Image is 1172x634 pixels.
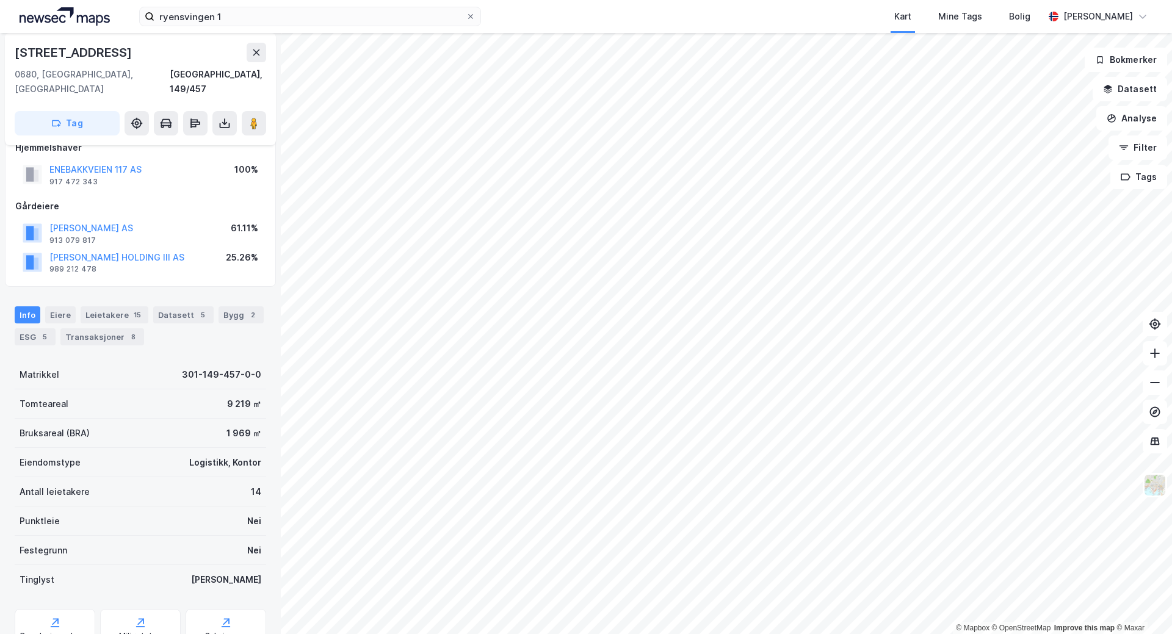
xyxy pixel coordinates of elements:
img: Z [1143,474,1167,497]
div: Eiere [45,306,76,323]
button: Analyse [1096,106,1167,131]
iframe: Chat Widget [1111,575,1172,634]
div: [PERSON_NAME] [191,572,261,587]
a: OpenStreetMap [992,624,1051,632]
input: Søk på adresse, matrikkel, gårdeiere, leietakere eller personer [154,7,466,26]
div: Transaksjoner [60,328,144,345]
div: Kontrollprogram for chat [1111,575,1172,634]
div: Bygg [219,306,264,323]
div: Datasett [153,306,214,323]
div: 917 472 343 [49,177,98,187]
img: logo.a4113a55bc3d86da70a041830d287a7e.svg [20,7,110,26]
div: 25.26% [226,250,258,265]
div: Leietakere [81,306,148,323]
div: 100% [234,162,258,177]
div: 15 [131,309,143,321]
div: 9 219 ㎡ [227,397,261,411]
div: 8 [127,331,139,343]
button: Tags [1110,165,1167,189]
div: 989 212 478 [49,264,96,274]
button: Bokmerker [1085,48,1167,72]
div: 301-149-457-0-0 [182,367,261,382]
div: ESG [15,328,56,345]
div: [PERSON_NAME] [1063,9,1133,24]
button: Tag [15,111,120,135]
div: 0680, [GEOGRAPHIC_DATA], [GEOGRAPHIC_DATA] [15,67,170,96]
button: Datasett [1093,77,1167,101]
div: Bolig [1009,9,1030,24]
div: Hjemmelshaver [15,140,266,155]
div: 913 079 817 [49,236,96,245]
div: 5 [197,309,209,321]
div: Matrikkel [20,367,59,382]
div: [GEOGRAPHIC_DATA], 149/457 [170,67,266,96]
div: Festegrunn [20,543,67,558]
div: Logistikk, Kontor [189,455,261,470]
button: Filter [1109,135,1167,160]
div: Tinglyst [20,572,54,587]
a: Mapbox [956,624,989,632]
div: Eiendomstype [20,455,81,470]
div: Bruksareal (BRA) [20,426,90,441]
a: Improve this map [1054,624,1115,632]
div: Mine Tags [938,9,982,24]
div: 2 [247,309,259,321]
div: Antall leietakere [20,485,90,499]
div: 61.11% [231,221,258,236]
div: 5 [38,331,51,343]
div: 14 [251,485,261,499]
div: Kart [894,9,911,24]
div: 1 969 ㎡ [226,426,261,441]
div: Info [15,306,40,323]
div: Nei [247,543,261,558]
div: Tomteareal [20,397,68,411]
div: Gårdeiere [15,199,266,214]
div: [STREET_ADDRESS] [15,43,134,62]
div: Nei [247,514,261,528]
div: Punktleie [20,514,60,528]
